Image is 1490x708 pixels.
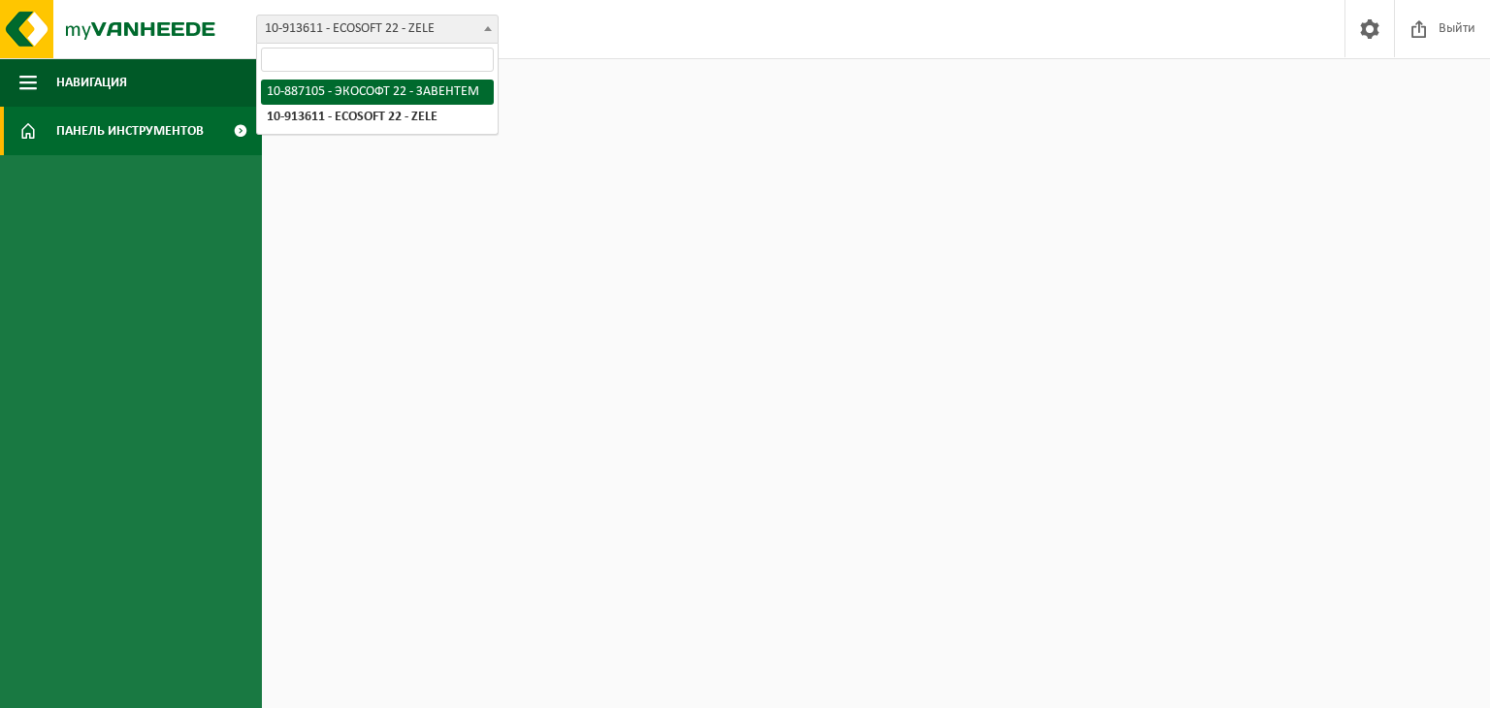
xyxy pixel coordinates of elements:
font: 10-913611 - ECOSOFT 22 - ZELE [265,21,435,36]
span: 10-913611 - ECOSOFT 22 - ZELE [257,16,498,43]
span: 10-913611 - ECOSOFT 22 - ZELE [256,15,499,44]
font: 10-887105 - ЭКОСОФТ 22 - ЗАВЕНТЕМ [267,84,479,99]
font: Навигация [56,76,127,90]
font: Выйти [1439,21,1475,36]
font: Панель инструментов [56,124,204,139]
font: 10-913611 - ECOSOFT 22 - ZELE [267,110,437,124]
